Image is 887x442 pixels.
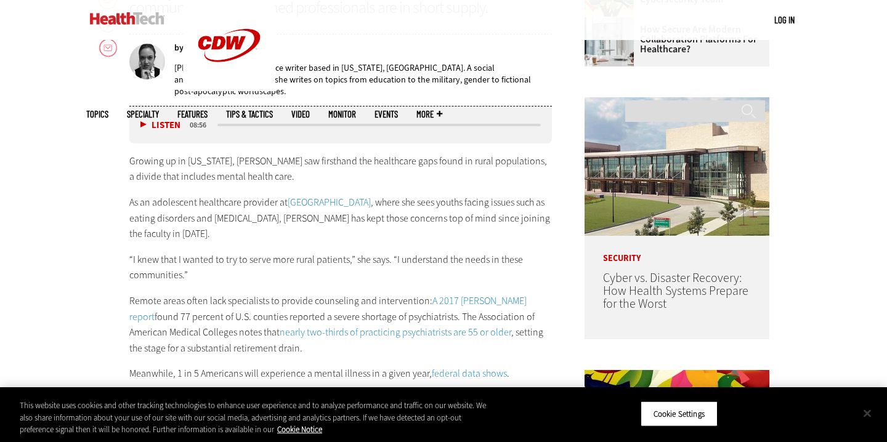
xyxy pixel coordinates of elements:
a: federal data shows [432,367,507,380]
p: Remote areas often lack specialists to provide counseling and intervention: found 77 percent of U... [129,293,552,356]
a: Cyber vs. Disaster Recovery: How Health Systems Prepare for the Worst [603,270,748,312]
a: More information about your privacy [277,424,322,435]
a: Video [291,110,310,119]
p: Growing up in [US_STATE], [PERSON_NAME] saw firsthand the healthcare gaps found in rural populati... [129,153,552,185]
a: A 2017 [PERSON_NAME] report [129,294,527,323]
span: Topics [86,110,108,119]
button: Close [854,400,881,427]
a: nearly two-thirds of practicing psychiatrists are 55 or older [280,326,511,339]
div: User menu [774,14,795,26]
img: Home [90,12,164,25]
p: Security [585,236,769,263]
a: Log in [774,14,795,25]
a: Tips & Tactics [226,110,273,119]
a: Features [177,110,208,119]
img: University of Vermont Medical Center’s main campus [585,97,769,236]
span: Specialty [127,110,159,119]
a: MonITor [328,110,356,119]
a: [GEOGRAPHIC_DATA] [288,196,371,209]
button: Cookie Settings [641,401,718,427]
span: More [416,110,442,119]
a: Events [375,110,398,119]
p: Meanwhile, 1 in 5 Americans will experience a mental illness in a given year, . [129,366,552,382]
p: “I knew that I wanted to try to serve more rural patients,” she says. “I understand the needs in ... [129,252,552,283]
p: As an adolescent healthcare provider at , where she sees youths facing issues such as eating diso... [129,195,552,242]
a: CDW [183,81,275,94]
div: This website uses cookies and other tracking technologies to enhance user experience and to analy... [20,400,488,436]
